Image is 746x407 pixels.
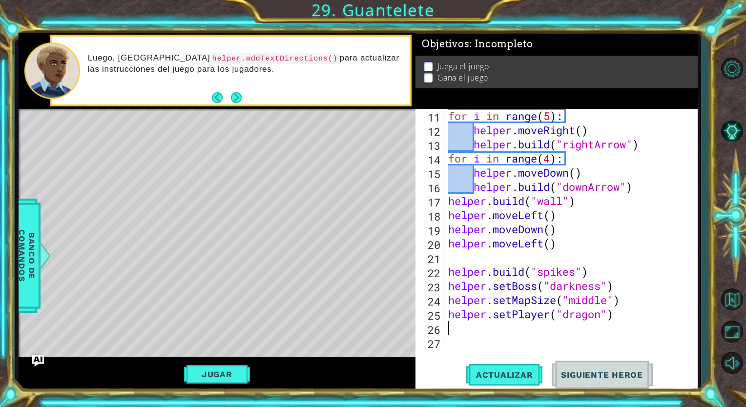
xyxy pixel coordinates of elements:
span: Actualizar [466,370,543,380]
button: Silencio [718,349,746,377]
div: 20 [417,238,443,252]
button: Pista AI [718,117,746,145]
div: 26 [417,323,443,337]
div: 17 [417,195,443,209]
div: 12 [417,124,443,139]
button: Siguiente Heroe [551,361,653,389]
div: 18 [417,209,443,224]
div: 14 [417,153,443,167]
span: Siguiente Heroe [551,370,653,380]
div: 11 [417,110,443,124]
code: helper.addTextDirections() [210,53,340,64]
span: : Incompleto [469,38,533,50]
div: 15 [417,167,443,181]
span: Banco de comandos [14,205,40,306]
p: Juega el juego [437,61,489,72]
button: Actualizar [466,361,543,389]
div: 24 [417,294,443,308]
p: Luego, [GEOGRAPHIC_DATA] para actualizar las instrucciones del juego para los jugadores. [88,53,403,75]
div: 16 [417,181,443,195]
div: Level Map [19,109,470,396]
button: Ask AI [32,355,44,366]
button: Volver al Mapa [718,285,746,314]
div: 23 [417,280,443,294]
a: Volver al Mapa [718,284,746,316]
button: Next [231,92,242,103]
button: Maximizar Navegador [718,318,746,346]
span: Objetivos [422,38,533,50]
div: 13 [417,139,443,153]
div: 25 [417,308,443,323]
div: 27 [417,337,443,351]
div: 19 [417,224,443,238]
button: Opciones del Nivel [718,54,746,82]
div: 21 [417,252,443,266]
button: Jugar [184,365,250,384]
p: Gana el juego [437,72,488,83]
div: 22 [417,266,443,280]
button: Back [212,92,231,103]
